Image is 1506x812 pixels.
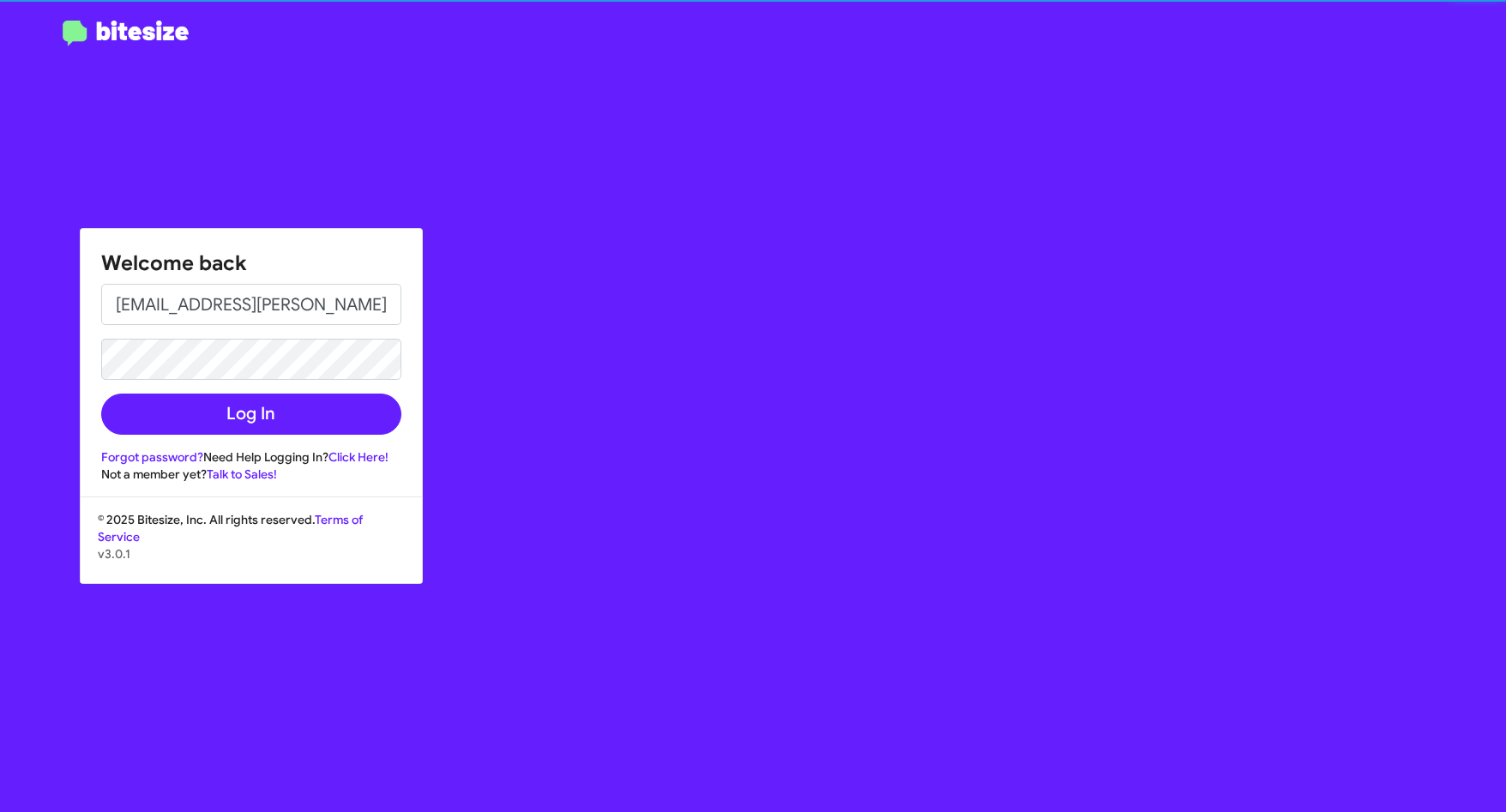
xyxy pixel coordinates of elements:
div: © 2025 Bitesize, Inc. All rights reserved. [81,511,422,583]
div: Need Help Logging In? [101,448,401,466]
p: v3.0.1 [98,545,405,562]
a: Talk to Sales! [207,466,277,482]
button: Log In [101,394,401,435]
a: Terms of Service [98,512,363,544]
a: Forgot password? [101,449,203,465]
input: Email address [101,284,401,325]
a: Click Here! [328,449,389,465]
h1: Welcome back [101,250,401,277]
div: Not a member yet? [101,466,401,483]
